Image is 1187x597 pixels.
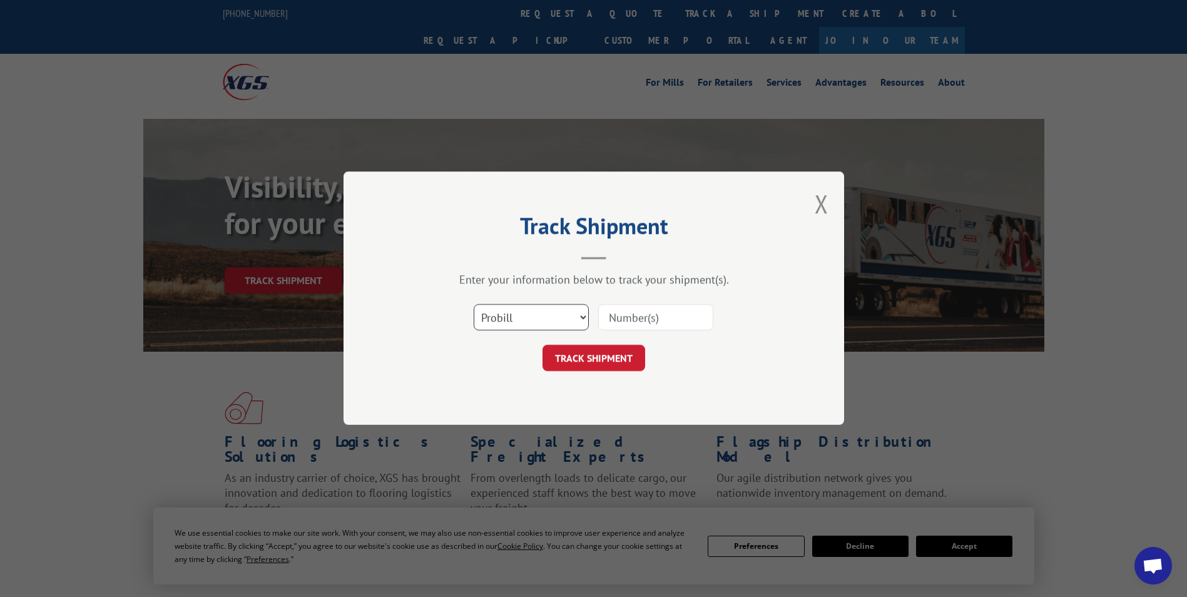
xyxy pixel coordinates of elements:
input: Number(s) [598,305,713,331]
div: Enter your information below to track your shipment(s). [406,273,782,287]
div: Open chat [1134,547,1172,584]
button: Close modal [815,187,828,220]
button: TRACK SHIPMENT [543,345,645,372]
h2: Track Shipment [406,217,782,241]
